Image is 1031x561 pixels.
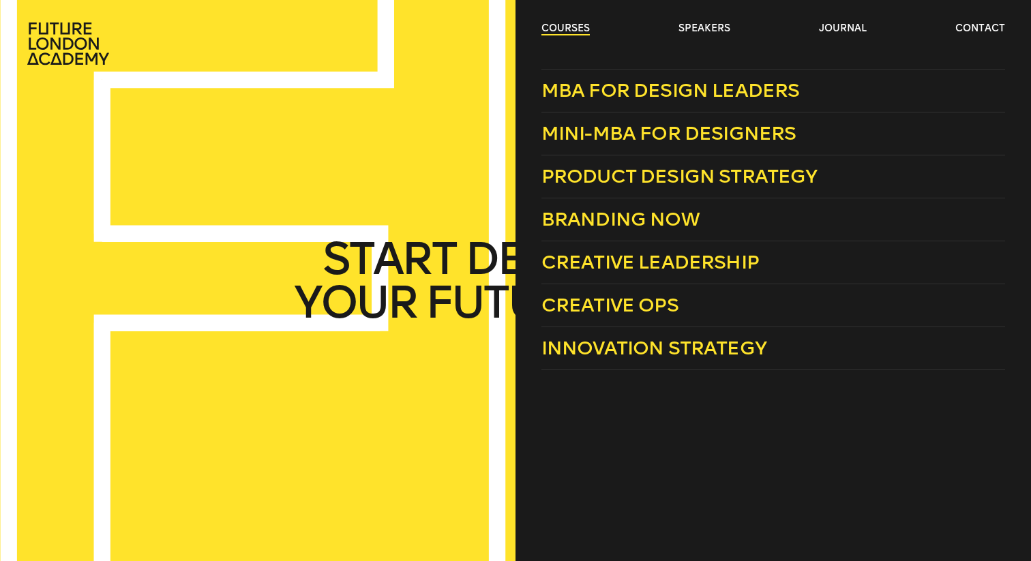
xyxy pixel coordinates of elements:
a: Product Design Strategy [541,155,1005,198]
a: Creative Ops [541,284,1005,327]
a: Branding Now [541,198,1005,241]
a: Mini-MBA for Designers [541,112,1005,155]
a: courses [541,22,590,35]
a: journal [819,22,867,35]
span: Mini-MBA for Designers [541,122,796,145]
span: MBA for Design Leaders [541,79,800,102]
span: Branding Now [541,208,700,230]
span: Creative Leadership [541,251,759,273]
span: Creative Ops [541,294,678,316]
a: MBA for Design Leaders [541,69,1005,112]
a: Innovation Strategy [541,327,1005,370]
a: speakers [678,22,730,35]
span: Innovation Strategy [541,337,766,359]
a: contact [955,22,1005,35]
span: Product Design Strategy [541,165,818,187]
a: Creative Leadership [541,241,1005,284]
